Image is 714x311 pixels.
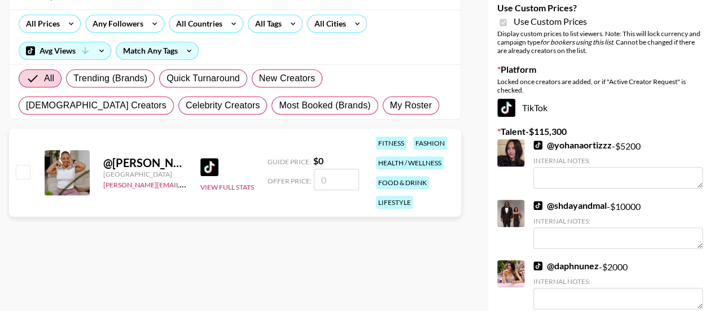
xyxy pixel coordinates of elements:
div: All Tags [248,15,284,32]
div: fitness [376,137,406,150]
a: @daphnunez [533,260,599,271]
label: Use Custom Prices? [497,2,705,14]
img: TikTok [533,141,542,150]
span: Most Booked (Brands) [279,99,370,112]
img: TikTok [533,201,542,210]
label: Talent - $ 115,300 [497,126,705,137]
span: Celebrity Creators [186,99,260,112]
div: food & drink [376,176,429,189]
div: health / wellness [376,156,444,169]
div: Internal Notes: [533,277,703,286]
div: All Countries [169,15,225,32]
span: Use Custom Prices [514,16,587,27]
span: [DEMOGRAPHIC_DATA] Creators [26,99,167,112]
div: - $ 5200 [533,139,703,189]
a: [PERSON_NAME][EMAIL_ADDRESS][DOMAIN_NAME] [103,178,270,189]
span: All [44,72,54,85]
img: TikTok [497,99,515,117]
strong: $ 0 [313,155,323,166]
label: Platform [497,64,705,75]
div: All Prices [19,15,62,32]
div: Locked once creators are added, or if "Active Creator Request" is checked. [497,77,705,94]
span: My Roster [390,99,432,112]
span: Guide Price: [268,157,311,166]
span: New Creators [259,72,316,85]
input: 0 [314,169,359,190]
div: [GEOGRAPHIC_DATA] [103,170,187,178]
div: - $ 2000 [533,260,703,309]
div: Avg Views [19,42,111,59]
div: Any Followers [86,15,146,32]
span: Quick Turnaround [167,72,240,85]
span: Trending (Brands) [73,72,147,85]
img: TikTok [200,158,218,176]
div: All Cities [308,15,348,32]
img: TikTok [533,261,542,270]
button: View Full Stats [200,183,254,191]
div: @ [PERSON_NAME] [103,156,187,170]
div: Internal Notes: [533,217,703,225]
div: TikTok [497,99,705,117]
div: fashion [413,137,447,150]
div: lifestyle [376,196,413,209]
span: Offer Price: [268,177,312,185]
div: - $ 10000 [533,200,703,249]
div: Display custom prices to list viewers. Note: This will lock currency and campaign type . Cannot b... [497,29,705,55]
em: for bookers using this list [540,38,613,46]
a: @shdayandmal [533,200,607,211]
a: @yohanaortizzz [533,139,612,151]
div: Internal Notes: [533,156,703,165]
div: Match Any Tags [116,42,198,59]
